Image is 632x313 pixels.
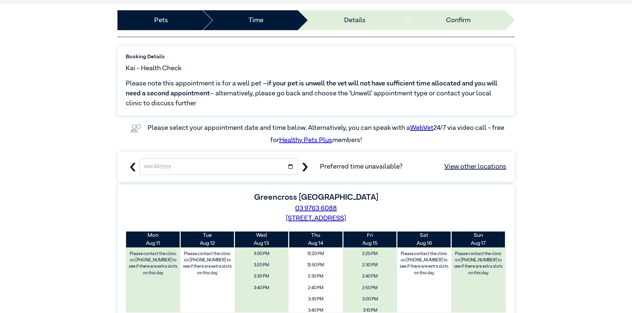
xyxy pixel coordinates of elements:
span: 2:40 PM [291,283,340,293]
span: Please note this appointment is for a well pet – – alternatively, please go back and choose the ‘... [126,78,506,108]
a: WebVet [410,125,433,131]
th: Aug 16 [397,232,451,247]
span: 3:00 PM [237,249,287,259]
th: Aug 11 [126,232,180,247]
span: 3:20 PM [237,260,287,270]
span: 12:20 PM [291,249,340,259]
img: vet [128,122,144,135]
th: Aug 14 [289,232,343,247]
span: Preferred time unavailable? [320,162,506,172]
span: 3:00 PM [345,294,395,304]
label: Booking Details [126,53,506,61]
th: Aug 17 [451,232,506,247]
label: Greencross [GEOGRAPHIC_DATA] [254,193,378,201]
label: Please contact the clinic on [PHONE_NUMBER] to see if there are extra slots on this day [452,249,505,278]
th: Aug 13 [235,232,289,247]
span: 3:30 PM [291,294,340,304]
span: 2:50 PM [345,283,395,293]
span: 2:30 PM [345,260,395,270]
a: View other locations [444,162,506,172]
span: Kai - Health Check [126,63,181,73]
a: 03 9763 6088 [295,205,337,212]
th: Aug 12 [180,232,235,247]
span: 3:40 PM [237,283,287,293]
span: 12:50 PM [291,260,340,270]
a: Healthy Pets Plus [279,137,332,143]
label: Please contact the clinic on [PHONE_NUMBER] to see if there are extra slots on this day [181,249,234,278]
span: 2:20 PM [345,249,395,259]
span: if your pet is unwell the vet will not have sufficient time allocated and you will need a second ... [126,80,497,97]
label: Please contact the clinic on [PHONE_NUMBER] to see if there are extra slots on this day [398,249,451,278]
span: 2:40 PM [345,272,395,281]
span: 3:30 PM [237,272,287,281]
a: Pets [154,15,168,25]
a: Time [248,15,263,25]
span: 2:30 PM [291,272,340,281]
label: Please select your appointment date and time below. Alternatively, you can speak with a 24/7 via ... [148,125,506,143]
a: [STREET_ADDRESS] [286,215,346,222]
label: Please contact the clinic on [PHONE_NUMBER] to see if there are extra slots on this day [127,249,180,278]
th: Aug 15 [343,232,397,247]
